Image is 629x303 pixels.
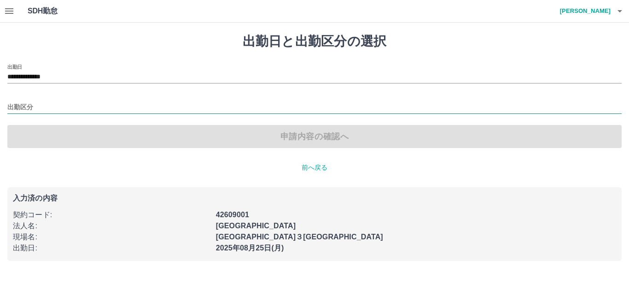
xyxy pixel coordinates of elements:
b: [GEOGRAPHIC_DATA]３[GEOGRAPHIC_DATA] [216,233,383,241]
label: 出勤日 [7,63,22,70]
h1: 出勤日と出勤区分の選択 [7,34,622,49]
p: 法人名 : [13,220,210,232]
b: [GEOGRAPHIC_DATA] [216,222,296,230]
p: 前へ戻る [7,163,622,172]
b: 2025年08月25日(月) [216,244,284,252]
b: 42609001 [216,211,249,219]
p: 出勤日 : [13,243,210,254]
p: 現場名 : [13,232,210,243]
p: 入力済の内容 [13,195,616,202]
p: 契約コード : [13,209,210,220]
